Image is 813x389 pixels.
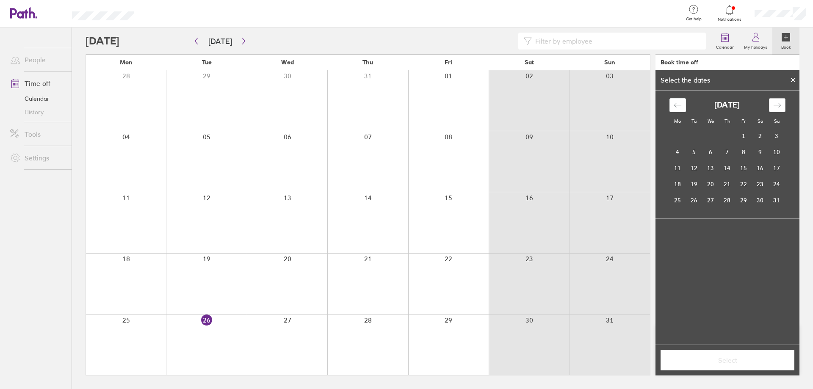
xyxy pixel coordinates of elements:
td: Choose Thursday, August 14, 2025 as your check-in date. It’s available. [719,160,736,176]
label: Calendar [711,42,739,50]
a: Settings [3,149,72,166]
a: Book [772,28,799,55]
td: Choose Saturday, August 16, 2025 as your check-in date. It’s available. [752,160,769,176]
td: Choose Tuesday, August 12, 2025 as your check-in date. It’s available. [686,160,702,176]
a: Time off [3,75,72,92]
a: Tools [3,126,72,143]
td: Choose Sunday, August 3, 2025 as your check-in date. It’s available. [769,128,785,144]
small: Th [725,118,730,124]
a: History [3,105,72,119]
td: Choose Thursday, August 21, 2025 as your check-in date. It’s available. [719,176,736,192]
span: Thu [362,59,373,66]
small: Su [774,118,780,124]
td: Choose Saturday, August 23, 2025 as your check-in date. It’s available. [752,176,769,192]
small: Tu [691,118,697,124]
div: Move forward to switch to the next month. [769,98,785,112]
td: Choose Sunday, August 10, 2025 as your check-in date. It’s available. [769,144,785,160]
span: Tue [202,59,212,66]
td: Choose Saturday, August 30, 2025 as your check-in date. It’s available. [752,192,769,208]
td: Choose Wednesday, August 27, 2025 as your check-in date. It’s available. [702,192,719,208]
td: Choose Tuesday, August 19, 2025 as your check-in date. It’s available. [686,176,702,192]
td: Choose Wednesday, August 20, 2025 as your check-in date. It’s available. [702,176,719,192]
div: Select the dates [655,76,715,84]
span: Fri [445,59,452,66]
small: Fr [741,118,746,124]
span: Select [666,356,788,364]
td: Choose Tuesday, August 26, 2025 as your check-in date. It’s available. [686,192,702,208]
td: Choose Friday, August 29, 2025 as your check-in date. It’s available. [736,192,752,208]
td: Choose Monday, August 4, 2025 as your check-in date. It’s available. [669,144,686,160]
td: Choose Friday, August 1, 2025 as your check-in date. It’s available. [736,128,752,144]
button: Select [661,350,794,370]
td: Choose Monday, August 25, 2025 as your check-in date. It’s available. [669,192,686,208]
td: Choose Sunday, August 24, 2025 as your check-in date. It’s available. [769,176,785,192]
td: Choose Friday, August 8, 2025 as your check-in date. It’s available. [736,144,752,160]
small: Mo [674,118,681,124]
label: My holidays [739,42,772,50]
a: Notifications [716,4,744,22]
td: Choose Monday, August 11, 2025 as your check-in date. It’s available. [669,160,686,176]
button: [DATE] [202,34,239,48]
label: Book [776,42,796,50]
span: Notifications [716,17,744,22]
span: Wed [281,59,294,66]
a: My holidays [739,28,772,55]
td: Choose Tuesday, August 5, 2025 as your check-in date. It’s available. [686,144,702,160]
td: Choose Friday, August 15, 2025 as your check-in date. It’s available. [736,160,752,176]
small: Sa [758,118,763,124]
span: Sun [604,59,615,66]
span: Mon [120,59,133,66]
a: Calendar [711,28,739,55]
td: Choose Wednesday, August 6, 2025 as your check-in date. It’s available. [702,144,719,160]
a: People [3,51,72,68]
td: Choose Saturday, August 9, 2025 as your check-in date. It’s available. [752,144,769,160]
small: We [708,118,714,124]
span: Sat [525,59,534,66]
span: Get help [680,17,708,22]
td: Choose Sunday, August 31, 2025 as your check-in date. It’s available. [769,192,785,208]
td: Choose Saturday, August 2, 2025 as your check-in date. It’s available. [752,128,769,144]
td: Choose Monday, August 18, 2025 as your check-in date. It’s available. [669,176,686,192]
div: Book time off [661,59,698,66]
td: Choose Thursday, August 28, 2025 as your check-in date. It’s available. [719,192,736,208]
strong: [DATE] [714,101,740,110]
td: Choose Wednesday, August 13, 2025 as your check-in date. It’s available. [702,160,719,176]
a: Calendar [3,92,72,105]
td: Choose Thursday, August 7, 2025 as your check-in date. It’s available. [719,144,736,160]
div: Move backward to switch to the previous month. [669,98,686,112]
td: Choose Friday, August 22, 2025 as your check-in date. It’s available. [736,176,752,192]
div: Calendar [660,91,795,218]
td: Choose Sunday, August 17, 2025 as your check-in date. It’s available. [769,160,785,176]
input: Filter by employee [532,33,701,49]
